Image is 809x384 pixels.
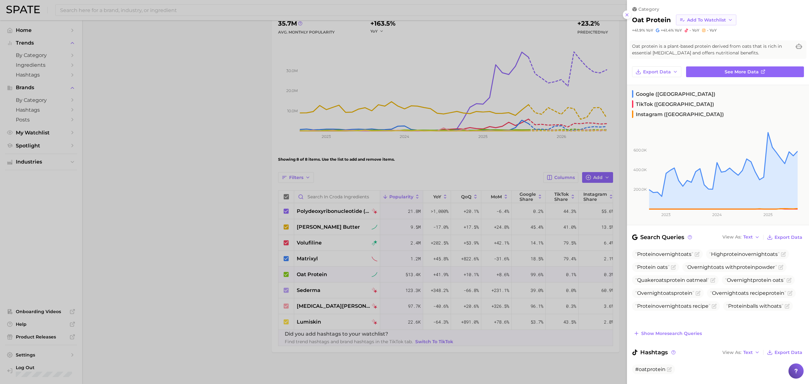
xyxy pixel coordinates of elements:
span: Export Data [775,235,802,240]
span: TikTok ([GEOGRAPHIC_DATA]) [632,100,714,108]
span: Search Queries [632,233,693,242]
span: Instagram ([GEOGRAPHIC_DATA]) [632,110,724,118]
span: View As [722,351,741,354]
button: Flag as miscategorized or irrelevant [785,304,790,309]
button: Flag as miscategorized or irrelevant [667,367,672,372]
button: Export Data [765,233,804,242]
button: Flag as miscategorized or irrelevant [712,304,717,309]
span: Protein [728,303,747,309]
span: oat [771,303,779,309]
span: oat [773,277,781,283]
span: oat [657,264,665,270]
span: Hashtags [632,348,677,357]
span: See more data [725,69,759,75]
button: View AsText [721,233,761,241]
span: Text [743,235,753,239]
span: YoY [646,28,653,33]
tspan: 2024 [712,212,722,217]
span: overnight s recipe [635,303,710,309]
button: Add to Watchlist [676,15,736,25]
button: Show moresearch queries [632,329,703,338]
span: oat [681,303,689,309]
span: YoY [675,28,682,33]
span: #oatprotein [635,366,666,372]
span: +41.9% [632,28,645,33]
span: s [635,264,670,270]
button: Export Data [765,348,804,357]
span: Text [743,351,753,354]
button: Flag as miscategorized or irrelevant [696,291,701,296]
button: Flag as miscategorized or irrelevant [671,265,676,270]
button: Flag as miscategorized or irrelevant [710,278,715,283]
span: View As [722,235,741,239]
button: Flag as miscategorized or irrelevant [787,278,792,283]
span: Overnight s with powder [685,264,777,270]
span: oat [738,290,746,296]
span: YoY [692,28,699,33]
span: overnight s [635,251,693,257]
span: YoY [709,28,717,33]
button: View AsText [721,348,761,356]
span: protein [766,290,784,296]
tspan: 2023 [661,212,671,217]
span: - [707,28,709,33]
span: Overnight s [725,277,785,283]
span: Show more search queries [641,331,702,336]
span: Add to Watchlist [687,17,726,23]
span: High overnight s [709,251,780,257]
h2: oat protein [632,16,671,24]
span: oat [686,277,695,283]
span: Protein [637,303,656,309]
button: Flag as miscategorized or irrelevant [788,291,793,296]
span: Protein [637,264,656,270]
span: Oat protein is a plant-based protein derived from oats that is rich in essential [MEDICAL_DATA] a... [632,43,791,56]
span: protein [753,277,771,283]
span: protein [666,277,685,283]
button: Flag as miscategorized or irrelevant [695,252,700,257]
button: Export Data [632,66,681,77]
button: Flag as miscategorized or irrelevant [778,265,783,270]
span: balls with s [726,303,783,309]
span: protein [737,264,755,270]
span: Protein [637,251,656,257]
span: oat [656,277,664,283]
span: +41.4% [661,28,674,33]
span: Google ([GEOGRAPHIC_DATA]) [632,90,715,98]
span: oat [713,264,721,270]
span: category [638,6,659,12]
span: Export Data [643,69,671,75]
span: oat [681,251,689,257]
span: Export Data [775,350,802,355]
span: - [690,28,691,33]
span: oat [767,251,775,257]
span: Overnight s recipe [710,290,786,296]
span: Quaker s meal [635,277,709,283]
tspan: 2025 [763,212,773,217]
span: protein [674,290,692,296]
span: Overnight s [635,290,694,296]
a: See more data [686,66,804,77]
button: Flag as miscategorized or irrelevant [781,252,786,257]
span: oat [663,290,671,296]
span: protein [723,251,742,257]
